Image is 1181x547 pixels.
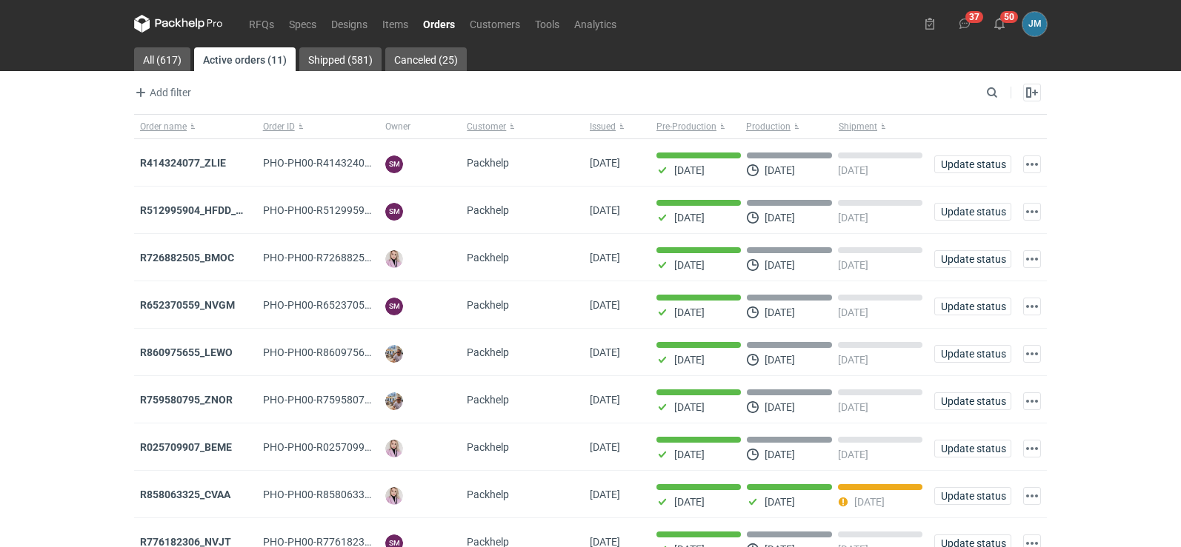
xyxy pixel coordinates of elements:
button: Actions [1023,250,1041,268]
p: [DATE] [674,164,705,176]
span: PHO-PH00-R025709907_BEME [263,441,408,453]
span: Packhelp [467,157,509,169]
p: [DATE] [838,401,868,413]
span: Packhelp [467,204,509,216]
img: Michał Palasek [385,392,403,410]
span: 21/08/2025 [590,394,620,406]
span: Customer [467,121,506,132]
a: All (617) [134,47,190,71]
button: Customer [461,115,584,138]
span: Owner [385,121,410,132]
p: [DATE] [765,496,795,508]
button: Add filter [131,84,192,101]
button: Update status [934,392,1011,410]
button: Actions [1023,392,1041,410]
button: Update status [934,250,1011,268]
button: Pre-Production [651,115,743,138]
img: Klaudia Wiśniewska [385,440,403,457]
span: Packhelp [467,299,509,311]
a: Orders [416,15,462,33]
a: R652370559_NVGM [140,299,235,311]
span: Update status [941,349,1005,359]
strong: R726882505_BMOC [140,252,234,264]
span: Update status [941,443,1005,454]
a: RFQs [242,15,282,33]
span: PHO-PH00-R512995904_HFDD_MOOR [263,204,442,216]
a: R025709907_BEME [140,441,232,453]
span: Order ID [263,121,295,132]
button: Actions [1023,298,1041,315]
p: [DATE] [674,449,705,460]
span: 25/08/2025 [590,252,620,264]
input: Search [983,84,1031,101]
figcaption: SM [385,155,403,173]
span: 22/08/2025 [590,346,620,358]
svg: Packhelp Pro [134,15,223,33]
span: Update status [941,491,1005,501]
p: [DATE] [674,212,705,224]
button: Actions [1023,203,1041,221]
button: Update status [934,203,1011,221]
a: Customers [462,15,528,33]
button: Update status [934,487,1011,505]
button: Issued [584,115,651,138]
img: Klaudia Wiśniewska [385,250,403,268]
p: [DATE] [854,496,885,508]
span: Add filter [132,84,191,101]
p: [DATE] [674,401,705,413]
span: Production [746,121,791,132]
a: Designs [324,15,375,33]
button: Order ID [257,115,380,138]
button: Actions [1023,155,1041,173]
a: Active orders (11) [194,47,296,71]
span: 19/08/2025 [590,441,620,453]
button: Shipment [836,115,928,138]
span: Update status [941,207,1005,217]
span: PHO-PH00-R414324077_ZLIE [263,157,402,169]
a: Tools [528,15,567,33]
p: [DATE] [838,449,868,460]
p: [DATE] [674,496,705,508]
a: R759580795_ZNOR [140,394,233,406]
button: 37 [953,12,977,36]
span: 12/08/2025 [590,489,620,500]
p: [DATE] [765,354,795,366]
strong: R414324077_ZLIE [140,157,226,169]
span: 26/08/2025 [590,157,620,169]
button: Actions [1023,440,1041,457]
span: Pre-Production [656,121,716,132]
strong: R512995904_HFDD_MOOR [140,204,266,216]
p: [DATE] [765,259,795,271]
a: Shipped (581) [299,47,382,71]
a: R860975655_LEWO [140,346,233,358]
p: [DATE] [838,164,868,176]
a: R858063325_CVAA [140,489,230,500]
p: [DATE] [765,212,795,224]
button: 50 [988,12,1011,36]
span: Packhelp [467,252,509,264]
figcaption: SM [385,203,403,221]
p: [DATE] [765,449,795,460]
button: Update status [934,345,1011,363]
span: PHO-PH00-R858063325_CVAA [263,489,407,500]
span: Packhelp [467,346,509,358]
button: Update status [934,298,1011,315]
p: [DATE] [674,306,705,318]
span: Issued [590,121,616,132]
span: 25/08/2025 [590,204,620,216]
span: PHO-PH00-R726882505_BMOC [263,252,410,264]
p: [DATE] [674,259,705,271]
a: Specs [282,15,324,33]
span: Update status [941,254,1005,264]
span: Update status [941,159,1005,170]
button: JM [1022,12,1047,36]
img: Klaudia Wiśniewska [385,487,403,505]
span: Update status [941,301,1005,312]
button: Actions [1023,487,1041,505]
span: PHO-PH00-R759580795_ZNOR [263,394,408,406]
